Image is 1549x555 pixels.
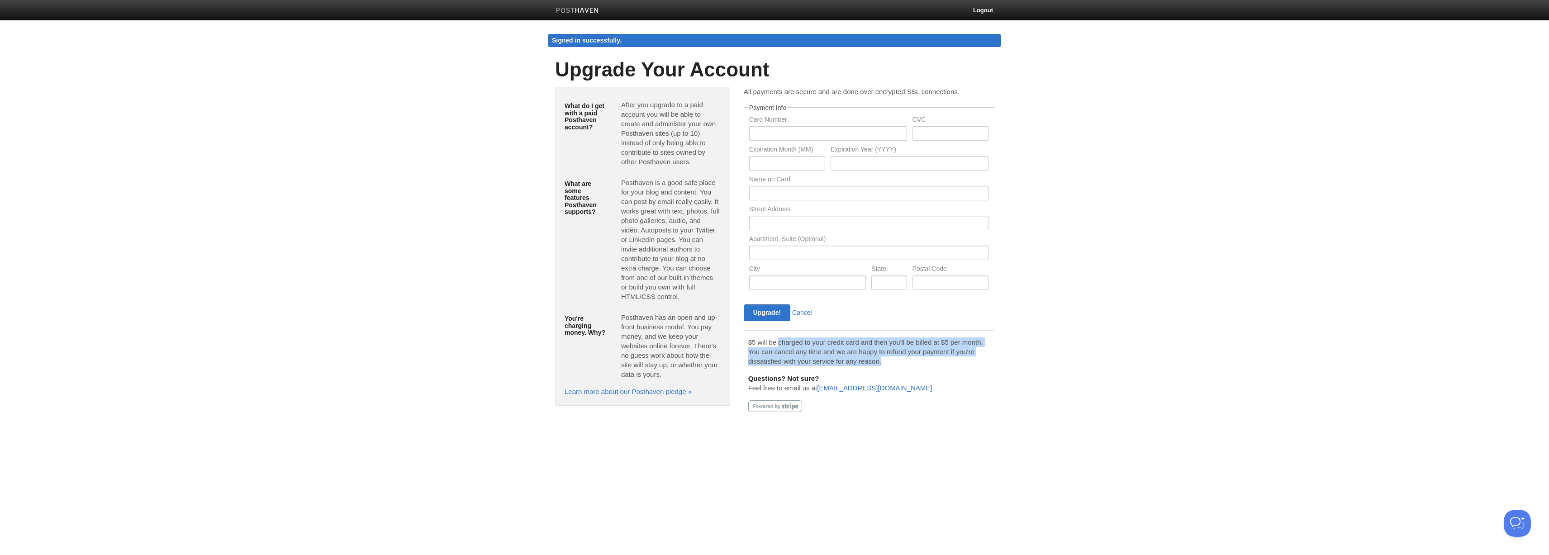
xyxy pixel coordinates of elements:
iframe: Help Scout Beacon - Open [1504,510,1531,537]
p: $5 will be charged to your credit card and then you'll be billed at $5 per month. You can cancel ... [748,337,989,366]
label: City [749,266,866,274]
label: Postal Code [912,266,988,274]
p: All payments are secure and are done over encrypted SSL connections. [744,87,994,96]
label: CVC [912,116,988,125]
img: Posthaven-bar [556,8,599,14]
p: After you upgrade to a paid account you will be able to create and administer your own Posthaven ... [621,100,721,166]
label: Expiration Year (YYYY) [831,146,988,155]
label: Card Number [749,116,907,125]
label: Apartment, Suite (Optional) [749,236,988,244]
label: Name on Card [749,176,988,185]
label: Expiration Month (MM) [749,146,825,155]
b: Questions? Not sure? [748,375,819,382]
div: Signed in successfully. [548,34,1001,47]
label: State [871,266,907,274]
p: Feel free to email us at [748,374,989,393]
a: Learn more about our Posthaven pledge » [565,388,692,395]
h5: What do I get with a paid Posthaven account? [565,103,608,131]
a: Cancel [792,309,812,316]
h5: What are some features Posthaven supports? [565,180,608,215]
a: [EMAIL_ADDRESS][DOMAIN_NAME] [817,384,932,392]
h1: Upgrade Your Account [555,59,994,81]
label: Street Address [749,206,988,214]
legend: Payment Info [748,104,788,111]
p: Posthaven has an open and up-front business model. You pay money, and we keep your websites onlin... [621,313,721,379]
h5: You're charging money. Why? [565,315,608,336]
p: Posthaven is a good safe place for your blog and content. You can post by email really easily. It... [621,178,721,301]
input: Upgrade! [744,304,790,321]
